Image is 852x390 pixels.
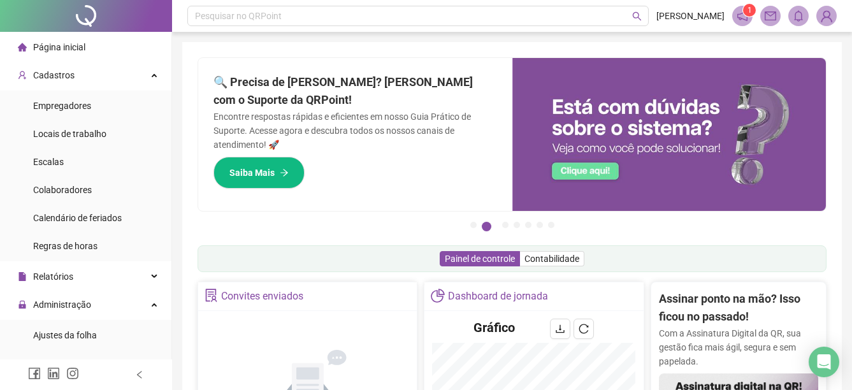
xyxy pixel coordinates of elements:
div: Dashboard de jornada [448,285,548,307]
p: Com a Assinatura Digital da QR, sua gestão fica mais ágil, segura e sem papelada. [659,326,818,368]
span: [PERSON_NAME] [656,9,725,23]
span: 1 [747,6,752,15]
span: Cadastros [33,70,75,80]
span: pie-chart [431,289,444,302]
span: Colaboradores [33,185,92,195]
button: 3 [502,222,509,228]
span: mail [765,10,776,22]
sup: 1 [743,4,756,17]
button: 1 [470,222,477,228]
span: Calendário de feriados [33,213,122,223]
img: banner%2F0cf4e1f0-cb71-40ef-aa93-44bd3d4ee559.png [512,58,827,211]
span: Página inicial [33,42,85,52]
button: 2 [482,222,491,231]
span: Ajustes rápidos [33,358,94,368]
span: Locais de trabalho [33,129,106,139]
button: 7 [548,222,554,228]
span: Contabilidade [524,254,579,264]
button: 6 [537,222,543,228]
h4: Gráfico [473,319,515,336]
span: notification [737,10,748,22]
span: linkedin [47,367,60,380]
span: bell [793,10,804,22]
img: 89509 [817,6,836,25]
span: Relatórios [33,271,73,282]
span: reload [579,324,589,334]
span: Painel de controle [445,254,515,264]
span: home [18,43,27,52]
span: Escalas [33,157,64,167]
span: search [632,11,642,21]
span: download [555,324,565,334]
span: Regras de horas [33,241,97,251]
span: facebook [28,367,41,380]
span: user-add [18,71,27,80]
div: Open Intercom Messenger [809,347,839,377]
span: arrow-right [280,168,289,177]
span: instagram [66,367,79,380]
h2: 🔍 Precisa de [PERSON_NAME]? [PERSON_NAME] com o Suporte da QRPoint! [213,73,497,110]
span: file [18,272,27,281]
button: 5 [525,222,531,228]
h2: Assinar ponto na mão? Isso ficou no passado! [659,290,818,326]
p: Encontre respostas rápidas e eficientes em nosso Guia Prático de Suporte. Acesse agora e descubra... [213,110,497,152]
div: Convites enviados [221,285,303,307]
span: lock [18,300,27,309]
button: Saiba Mais [213,157,305,189]
span: Empregadores [33,101,91,111]
span: Administração [33,300,91,310]
span: solution [205,289,218,302]
span: Ajustes da folha [33,330,97,340]
span: left [135,370,144,379]
span: Saiba Mais [229,166,275,180]
button: 4 [514,222,520,228]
